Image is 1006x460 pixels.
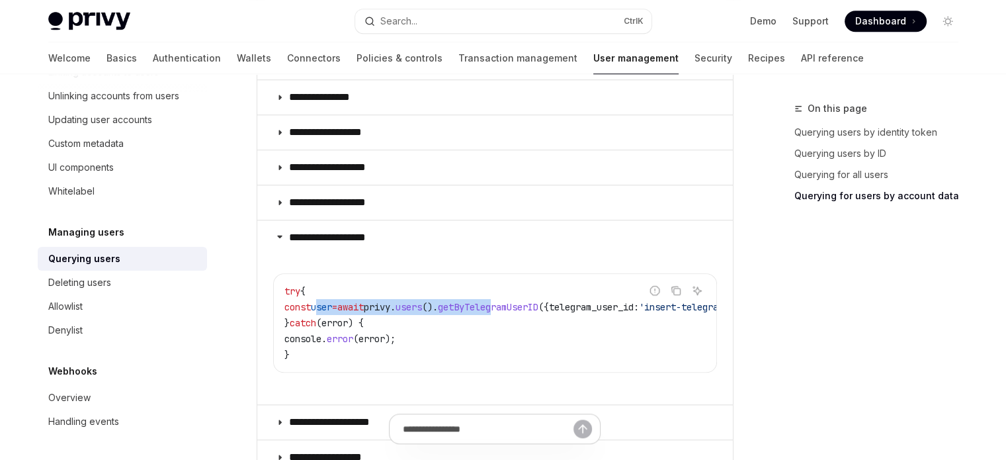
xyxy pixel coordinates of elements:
[48,299,83,314] div: Allowlist
[396,301,422,313] span: users
[593,42,679,74] a: User management
[321,317,348,329] span: error
[694,42,732,74] a: Security
[639,301,771,313] span: 'insert-telegram-user-id'
[38,295,207,318] a: Allowlist
[321,333,327,345] span: .
[38,132,207,156] a: Custom metadata
[38,386,207,410] a: Overview
[48,251,120,267] div: Querying users
[794,164,969,185] a: Querying for all users
[48,224,124,240] h5: Managing users
[153,42,221,74] a: Authentication
[801,42,864,74] a: API reference
[808,101,867,116] span: On this page
[794,185,969,207] a: Querying for users by account data
[48,322,83,338] div: Denylist
[794,122,969,143] a: Querying users by identity token
[106,42,137,74] a: Basics
[390,301,396,313] span: .
[48,88,179,104] div: Unlinking accounts from users
[38,410,207,434] a: Handling events
[353,333,358,345] span: (
[792,15,829,28] a: Support
[689,282,706,299] button: Ask AI
[573,420,592,438] button: Send message
[38,271,207,295] a: Deleting users
[284,285,300,297] span: try
[38,247,207,271] a: Querying users
[385,333,396,345] span: );
[38,318,207,342] a: Denylist
[48,12,130,30] img: light logo
[845,11,927,32] a: Dashboard
[284,349,290,361] span: }
[646,282,663,299] button: Report incorrect code
[48,42,91,74] a: Welcome
[458,42,577,74] a: Transaction management
[750,15,776,28] a: Demo
[300,285,306,297] span: {
[48,136,124,152] div: Custom metadata
[38,108,207,132] a: Updating user accounts
[380,13,417,29] div: Search...
[38,156,207,179] a: UI components
[237,42,271,74] a: Wallets
[355,9,651,33] button: Open search
[284,333,321,345] span: console
[794,143,969,164] a: Querying users by ID
[287,42,341,74] a: Connectors
[48,275,111,291] div: Deleting users
[316,317,321,329] span: (
[48,183,95,199] div: Whitelabel
[38,179,207,203] a: Whitelabel
[38,84,207,108] a: Unlinking accounts from users
[48,112,152,128] div: Updating user accounts
[624,16,644,26] span: Ctrl K
[549,301,639,313] span: telegram_user_id:
[538,301,549,313] span: ({
[337,301,364,313] span: await
[48,160,114,175] div: UI components
[422,301,438,313] span: ().
[48,414,119,430] div: Handling events
[855,15,906,28] span: Dashboard
[48,363,97,379] h5: Webhooks
[748,42,785,74] a: Recipes
[284,317,290,329] span: }
[358,333,385,345] span: error
[937,11,958,32] button: Toggle dark mode
[438,301,538,313] span: getByTelegramUserID
[348,317,364,329] span: ) {
[667,282,685,299] button: Copy the contents from the code block
[284,301,311,313] span: const
[364,301,390,313] span: privy
[356,42,442,74] a: Policies & controls
[311,301,332,313] span: user
[403,414,573,443] input: Ask a question...
[327,333,353,345] span: error
[332,301,337,313] span: =
[290,317,316,329] span: catch
[48,390,91,406] div: Overview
